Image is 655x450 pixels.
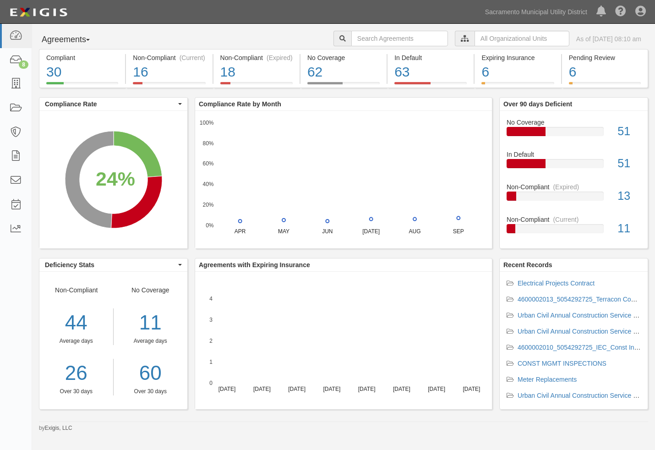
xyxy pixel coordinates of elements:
b: Over 90 days Deficient [503,100,572,108]
div: Non-Compliant [39,285,114,395]
div: Pending Review [569,53,641,62]
text: [DATE] [393,386,410,392]
div: No Coverage [114,285,188,395]
a: Electrical Projects Contract [518,280,595,287]
text: MAY [278,228,289,235]
div: Non-Compliant (Current) [133,53,205,62]
svg: A chart. [195,272,492,409]
i: Help Center - Complianz [615,6,626,17]
div: Expiring Insurance [481,53,554,62]
button: Compliance Rate [39,98,187,110]
span: Deficiency Stats [45,260,176,269]
text: 60% [202,160,213,167]
span: Compliance Rate [45,99,176,109]
div: 11 [611,220,648,237]
div: As of [DATE] 08:10 am [576,34,641,44]
div: 13 [611,188,648,204]
div: 63 [394,62,467,82]
text: [DATE] [463,386,480,392]
b: Compliance Rate by Month [199,100,281,108]
div: Compliant [46,53,118,62]
div: 6 [569,62,641,82]
text: 100% [200,119,214,126]
a: Non-Compliant(Expired)18 [213,82,300,89]
div: 30 [46,62,118,82]
a: Compliant30 [39,82,125,89]
text: 20% [202,202,213,208]
a: Exigis, LLC [45,425,72,431]
text: [DATE] [362,228,380,235]
a: Non-Compliant(Current)11 [507,215,641,241]
div: 44 [39,308,113,337]
a: Urban Civil Annual Construction Service 2025 [518,312,647,319]
div: 6 [481,62,554,82]
a: 26 [39,359,113,388]
text: [DATE] [218,386,236,392]
a: Sacramento Municipal Utility District [480,3,592,21]
text: [DATE] [358,386,376,392]
text: AUG [409,228,420,235]
text: SEP [453,228,464,235]
a: No Coverage62 [300,82,387,89]
div: 11 [120,308,181,337]
div: Average days [39,337,113,345]
text: 80% [202,140,213,146]
a: In Default51 [507,150,641,182]
div: (Expired) [267,53,293,62]
small: by [39,424,72,432]
text: JUN [322,228,333,235]
div: 18 [220,62,293,82]
b: Recent Records [503,261,552,269]
text: APR [235,228,246,235]
svg: A chart. [39,111,187,248]
input: All Organizational Units [475,31,569,46]
button: Agreements [39,31,108,49]
div: In Default [394,53,467,62]
text: 4 [209,295,213,302]
text: 0 [209,379,213,386]
a: No Coverage51 [507,118,641,150]
svg: A chart. [195,111,492,248]
text: [DATE] [288,386,306,392]
div: 24% [96,165,135,193]
div: Non-Compliant (Expired) [220,53,293,62]
text: [DATE] [428,386,445,392]
img: logo-5460c22ac91f19d4615b14bd174203de0afe785f0fc80cf4dbbc73dc1793850b.png [7,4,70,21]
text: 40% [202,181,213,187]
div: 8 [19,60,28,69]
div: (Current) [553,215,579,224]
div: In Default [500,150,648,159]
div: 16 [133,62,205,82]
div: Non-Compliant [500,215,648,224]
text: [DATE] [253,386,271,392]
div: Over 30 days [120,388,181,395]
div: (Expired) [553,182,579,192]
div: No Coverage [500,118,648,127]
a: Non-Compliant(Current)16 [126,82,212,89]
text: 3 [209,316,213,323]
a: Non-Compliant(Expired)13 [507,182,641,215]
div: 51 [611,155,648,172]
text: 2 [209,337,213,344]
div: (Current) [180,53,205,62]
text: [DATE] [323,386,340,392]
text: 0% [206,222,214,228]
div: Over 30 days [39,388,113,395]
a: In Default63 [388,82,474,89]
a: Expiring Insurance6 [475,82,561,89]
a: Urban Civil Annual Construction Service 2025 [518,392,647,399]
a: Urban Civil Annual Construction Service 2025 [518,328,647,335]
a: Meter Replacements [518,376,577,383]
a: Pending Review6 [562,82,648,89]
a: 60 [120,359,181,388]
a: CONST MGMT INSPECTIONS [518,360,606,367]
input: Search Agreements [351,31,448,46]
button: Deficiency Stats [39,258,187,271]
text: 1 [209,358,213,365]
div: 62 [307,62,380,82]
